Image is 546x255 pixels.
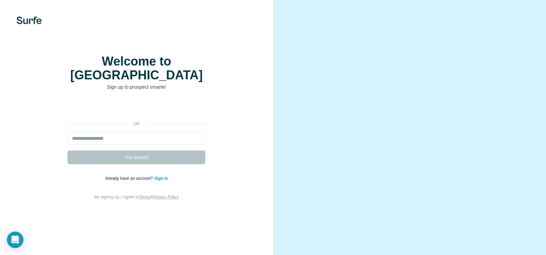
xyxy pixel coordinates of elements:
a: Privacy Policy [153,195,179,199]
a: Sign in [154,176,168,181]
a: Terms [139,195,150,199]
h1: Welcome to [GEOGRAPHIC_DATA] [68,55,205,82]
iframe: Кнопка "Войти с аккаунтом Google" [64,101,209,116]
span: By signing up, I agree to & [94,195,179,199]
span: Already have an account? [105,176,154,181]
img: Surfe's logo [17,17,42,24]
p: Sign up to prospect smarter [68,84,205,90]
p: or [125,121,147,127]
div: Open Intercom Messenger [7,232,23,248]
